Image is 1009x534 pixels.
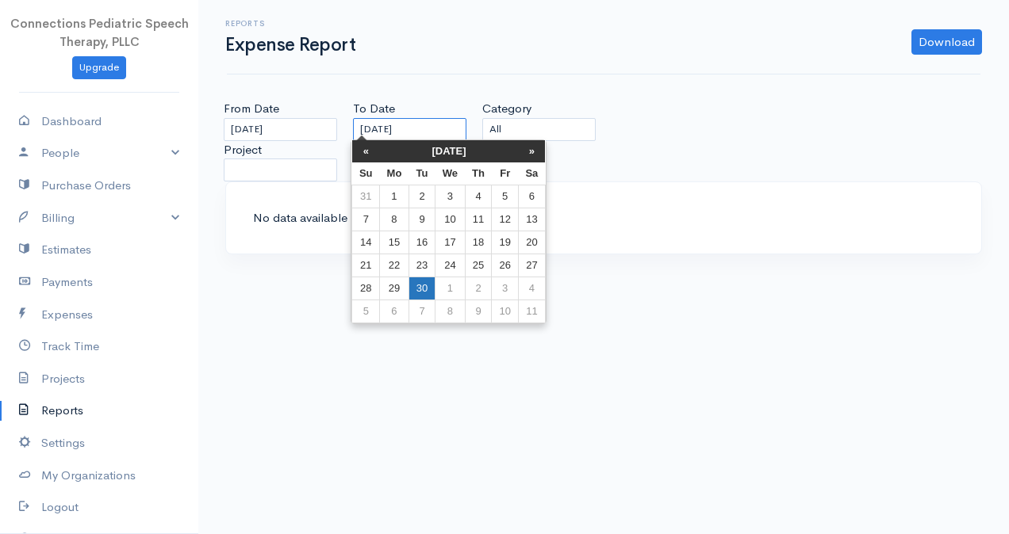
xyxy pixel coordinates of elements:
td: 2 [409,185,435,208]
td: 2 [465,277,492,300]
td: 14 [352,231,380,254]
th: « [352,140,380,162]
th: Fr [492,162,518,185]
td: 22 [380,254,409,277]
th: Tu [409,162,435,185]
td: 4 [518,277,545,300]
td: 11 [465,208,492,231]
td: 3 [435,185,465,208]
td: 18 [465,231,492,254]
th: » [518,140,545,162]
td: 1 [380,185,409,208]
td: 13 [518,208,545,231]
th: Su [352,162,380,185]
td: 7 [409,300,435,323]
td: 9 [465,300,492,323]
td: 15 [380,231,409,254]
td: 19 [492,231,518,254]
td: 12 [492,208,518,231]
td: 17 [435,231,465,254]
td: 31 [352,185,380,208]
h1: Expense Report [225,35,356,55]
td: 9 [409,208,435,231]
td: 8 [435,300,465,323]
td: 6 [380,300,409,323]
td: 21 [352,254,380,277]
td: 10 [492,300,518,323]
td: 24 [435,254,465,277]
td: 10 [435,208,465,231]
td: 27 [518,254,545,277]
div: Category [474,100,604,140]
td: 16 [409,231,435,254]
h6: Reports [225,19,356,28]
td: 7 [352,208,380,231]
td: 23 [409,254,435,277]
td: 3 [492,277,518,300]
div: No data available for selected date range. [245,201,962,235]
td: 25 [465,254,492,277]
td: 11 [518,300,545,323]
span: Connections Pediatric Speech Therapy, PLLC [10,16,189,49]
td: 28 [352,277,380,300]
td: 29 [380,277,409,300]
div: From Date [216,100,345,140]
th: Mo [380,162,409,185]
th: Sa [518,162,545,185]
td: 8 [380,208,409,231]
td: 5 [492,185,518,208]
td: 4 [465,185,492,208]
a: Upgrade [72,56,126,79]
div: Project [216,141,345,181]
td: 26 [492,254,518,277]
td: 5 [352,300,380,323]
td: 1 [435,277,465,300]
th: We [435,162,465,185]
div: To Date [345,100,474,140]
td: 6 [518,185,545,208]
td: 20 [518,231,545,254]
th: [DATE] [380,140,519,162]
td: 30 [409,277,435,300]
a: Download [911,29,982,55]
th: Th [465,162,492,185]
